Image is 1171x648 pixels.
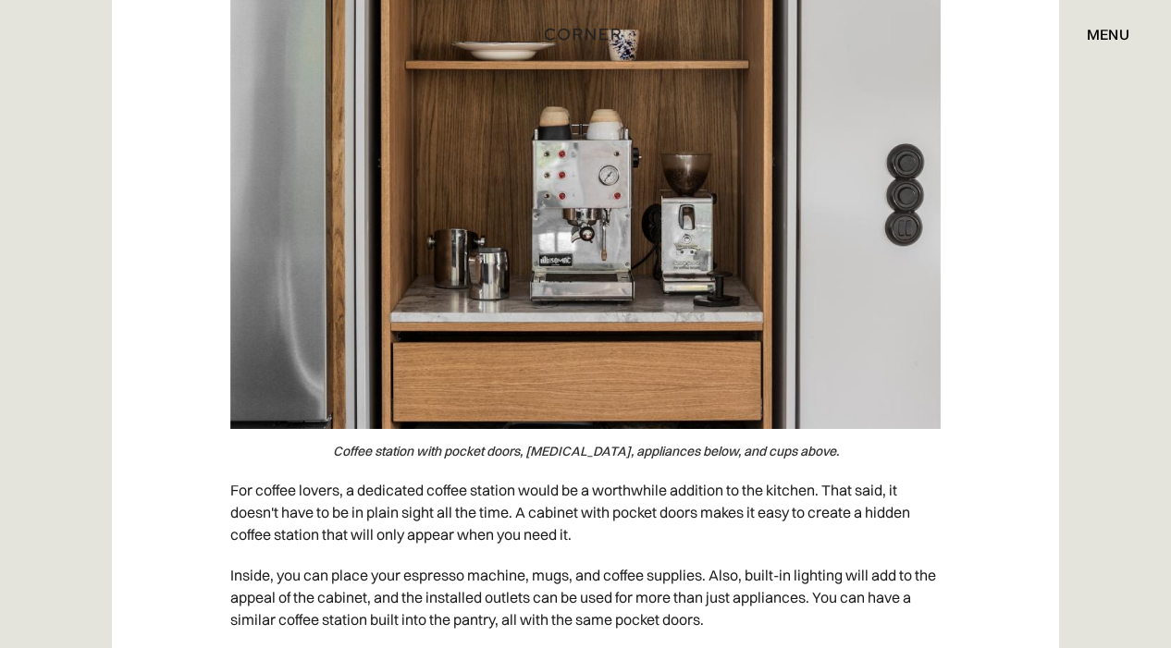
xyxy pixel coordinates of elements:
p: For coffee lovers, a dedicated coffee station would be a worthwhile addition to the kitchen. That... [230,470,941,555]
div: menu [1068,18,1129,50]
em: Coffee station with pocket doors, [MEDICAL_DATA], appliances below, and cups above. [333,443,839,459]
p: Inside, you can place your espresso machine, mugs, and coffee supplies. Also, built-in lighting w... [230,555,941,640]
a: home [536,22,634,46]
div: menu [1087,27,1129,42]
